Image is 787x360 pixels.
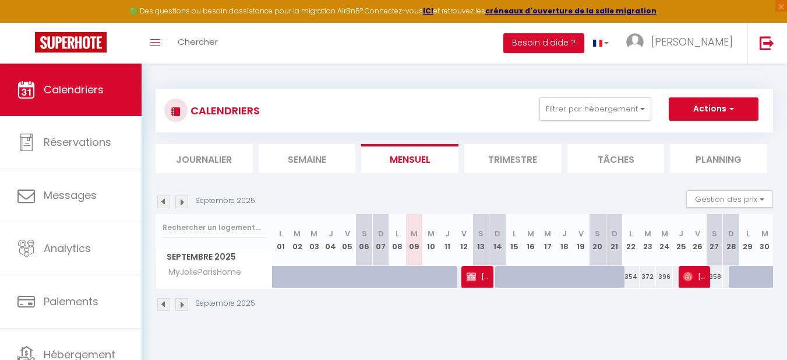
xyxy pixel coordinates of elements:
[306,214,323,266] th: 03
[389,214,406,266] th: 08
[362,228,367,239] abbr: S
[279,228,283,239] abbr: L
[626,33,644,51] img: ...
[310,228,317,239] abbr: M
[756,214,773,266] th: 30
[423,6,433,16] a: ICI
[661,228,668,239] abbr: M
[640,214,657,266] th: 23
[273,214,290,266] th: 01
[712,228,717,239] abbr: S
[673,214,690,266] th: 25
[464,144,562,173] li: Trimestre
[339,214,356,266] th: 05
[629,228,633,239] abbr: L
[612,228,617,239] abbr: D
[723,214,740,266] th: 28
[523,214,539,266] th: 16
[406,214,423,266] th: 09
[461,228,467,239] abbr: V
[746,228,750,239] abbr: L
[169,23,227,64] a: Chercher
[527,228,534,239] abbr: M
[761,228,768,239] abbr: M
[411,228,418,239] abbr: M
[656,266,673,288] div: 396
[539,214,556,266] th: 17
[606,214,623,266] th: 21
[706,266,723,288] div: 358
[44,294,98,309] span: Paiements
[329,228,333,239] abbr: J
[640,266,657,288] div: 372
[595,228,600,239] abbr: S
[739,214,756,266] th: 29
[683,265,706,288] span: [PERSON_NAME]
[489,214,506,266] th: 14
[294,228,301,239] abbr: M
[158,266,244,279] span: MyJolieParisHome
[690,214,707,266] th: 26
[656,214,673,266] th: 24
[706,214,723,266] th: 27
[669,97,758,121] button: Actions
[670,144,767,173] li: Planning
[644,228,651,239] abbr: M
[495,228,500,239] abbr: D
[728,228,734,239] abbr: D
[760,36,774,50] img: logout
[178,36,218,48] span: Chercher
[590,214,606,266] th: 20
[44,241,91,256] span: Analytics
[163,217,266,238] input: Rechercher un logement...
[44,82,104,97] span: Calendriers
[573,214,590,266] th: 19
[195,298,255,309] p: Septembre 2025
[539,97,651,121] button: Filtrer par hébergement
[361,144,458,173] li: Mensuel
[506,214,523,266] th: 15
[544,228,551,239] abbr: M
[556,214,573,266] th: 18
[156,144,253,173] li: Journalier
[503,33,584,53] button: Besoin d'aide ?
[156,249,272,265] span: Septembre 2025
[396,228,399,239] abbr: L
[695,228,700,239] abbr: V
[562,228,567,239] abbr: J
[322,214,339,266] th: 04
[467,265,489,288] span: [PERSON_NAME]
[345,228,350,239] abbr: V
[445,228,450,239] abbr: J
[372,214,389,266] th: 07
[623,266,640,288] div: 354
[578,228,584,239] abbr: V
[378,228,384,239] abbr: D
[195,195,255,207] p: Septembre 2025
[686,190,773,208] button: Gestion des prix
[478,228,484,239] abbr: S
[439,214,456,266] th: 11
[623,214,640,266] th: 22
[651,34,733,49] span: [PERSON_NAME]
[35,32,107,53] img: Super Booking
[472,214,489,266] th: 13
[259,144,356,173] li: Semaine
[456,214,473,266] th: 12
[567,144,665,173] li: Tâches
[356,214,373,266] th: 06
[44,188,97,202] span: Messages
[422,214,439,266] th: 10
[188,97,260,124] h3: CALENDRIERS
[617,23,747,64] a: ... [PERSON_NAME]
[44,135,111,149] span: Réservations
[679,228,683,239] abbr: J
[428,228,435,239] abbr: M
[289,214,306,266] th: 02
[513,228,516,239] abbr: L
[485,6,657,16] a: créneaux d'ouverture de la salle migration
